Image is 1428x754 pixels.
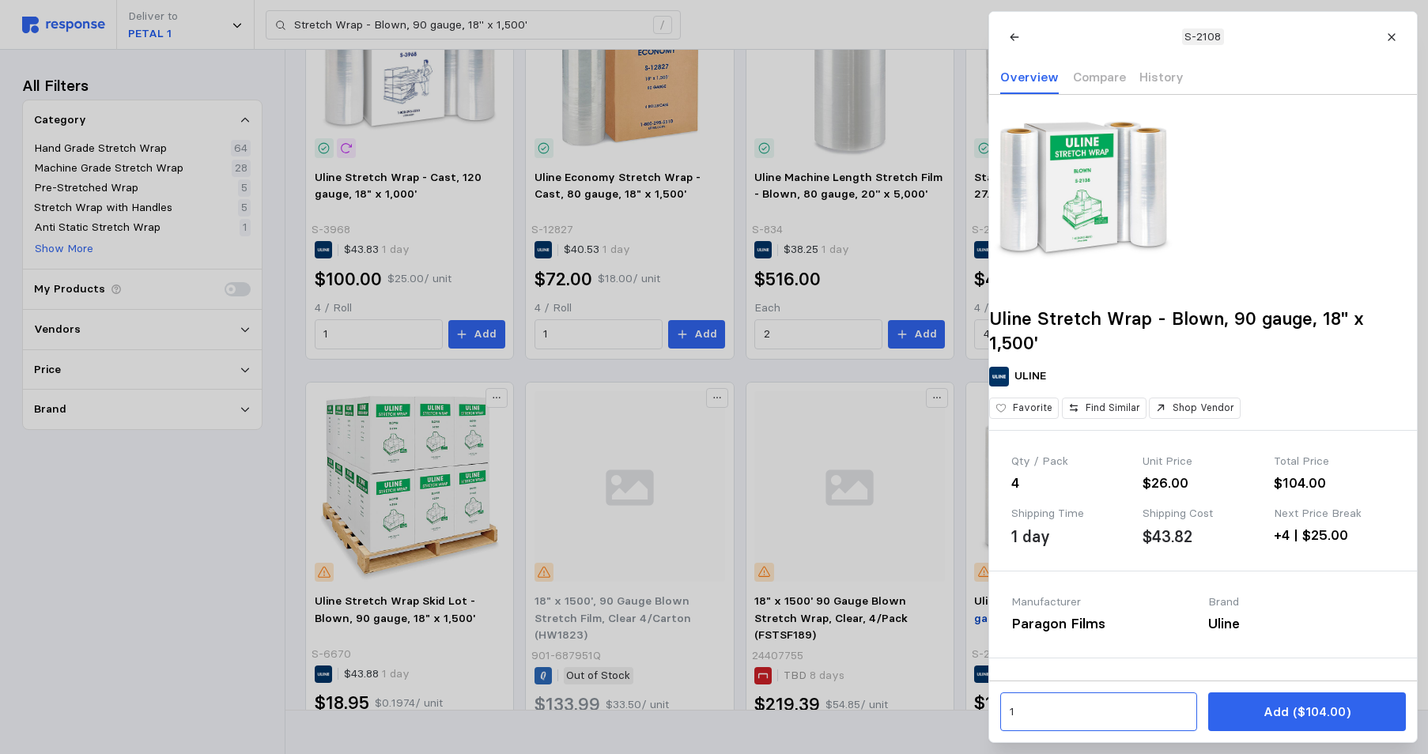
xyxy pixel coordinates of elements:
input: Qty [1009,698,1188,726]
div: Manufacturer [1011,594,1197,611]
p: Shop Vendor [1173,401,1234,415]
button: Shop Vendor [1149,398,1241,419]
div: Total Price [1274,453,1394,470]
div: $43.82 [1143,525,1192,549]
button: Add ($104.00) [1208,692,1405,731]
div: Shipping Time [1011,505,1131,522]
div: $26.00 [1143,473,1263,494]
div: Next Price Break [1274,505,1394,522]
div: 1 day [1011,525,1050,549]
p: Find Similar [1085,401,1139,415]
div: Uline [1208,613,1394,635]
div: Paragon Films [1011,613,1197,635]
p: History [1139,67,1184,87]
div: Brand [1208,594,1394,611]
button: Find Similar [1061,398,1146,419]
img: S-2108 [989,95,1179,285]
p: S-2108 [1184,28,1221,46]
button: Favorite [989,398,1059,419]
p: Add ($104.00) [1263,702,1350,722]
div: Unit Price [1143,453,1263,470]
div: 4 [1011,473,1131,494]
div: +4 | $25.00 [1274,525,1394,546]
div: Shipping Cost [1143,505,1263,522]
p: ULINE [1014,368,1046,385]
div: Qty / Pack [1011,453,1131,470]
p: Favorite [1013,401,1052,415]
h2: Uline Stretch Wrap - Blown, 90 gauge, 18" x 1,500' [989,307,1417,355]
p: Overview [1000,67,1059,87]
p: Compare [1072,67,1125,87]
div: $104.00 [1274,473,1394,494]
